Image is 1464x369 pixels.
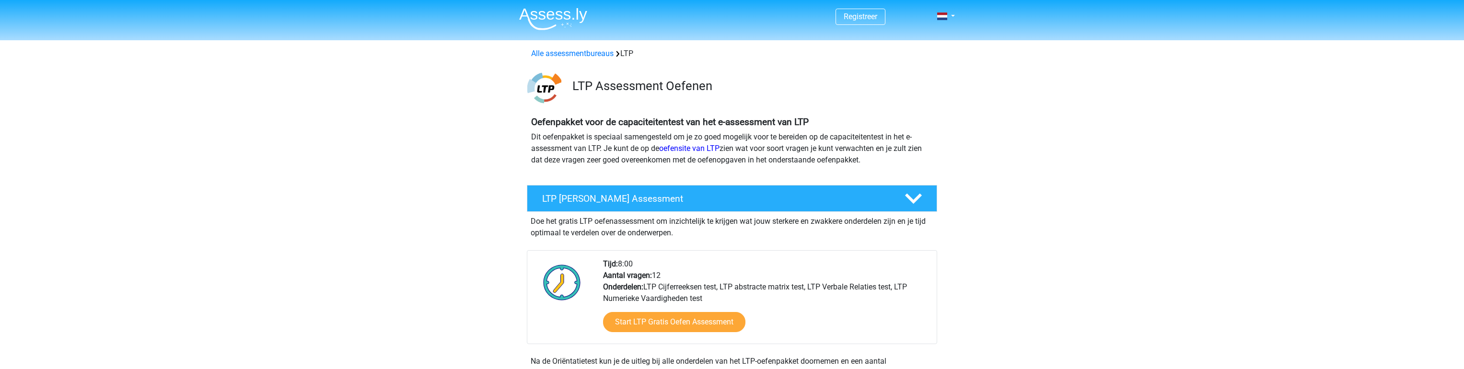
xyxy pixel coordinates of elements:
a: LTP [PERSON_NAME] Assessment [523,185,941,212]
img: Klok [538,258,586,306]
b: Oefenpakket voor de capaciteitentest van het e-assessment van LTP [531,116,809,127]
a: Registreer [844,12,877,21]
b: Aantal vragen: [603,271,652,280]
div: Doe het gratis LTP oefenassessment om inzichtelijk te krijgen wat jouw sterkere en zwakkere onder... [527,212,937,239]
h4: LTP [PERSON_NAME] Assessment [542,193,889,204]
b: Tijd: [603,259,618,268]
div: LTP [527,48,937,59]
a: Start LTP Gratis Oefen Assessment [603,312,745,332]
img: Assessly [519,8,587,30]
img: ltp.png [527,71,561,105]
a: oefensite van LTP [659,144,720,153]
h3: LTP Assessment Oefenen [572,79,930,93]
b: Onderdelen: [603,282,643,291]
a: Alle assessmentbureaus [531,49,614,58]
p: Dit oefenpakket is speciaal samengesteld om je zo goed mogelijk voor te bereiden op de capaciteit... [531,131,933,166]
div: 8:00 12 LTP Cijferreeksen test, LTP abstracte matrix test, LTP Verbale Relaties test, LTP Numerie... [596,258,936,344]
